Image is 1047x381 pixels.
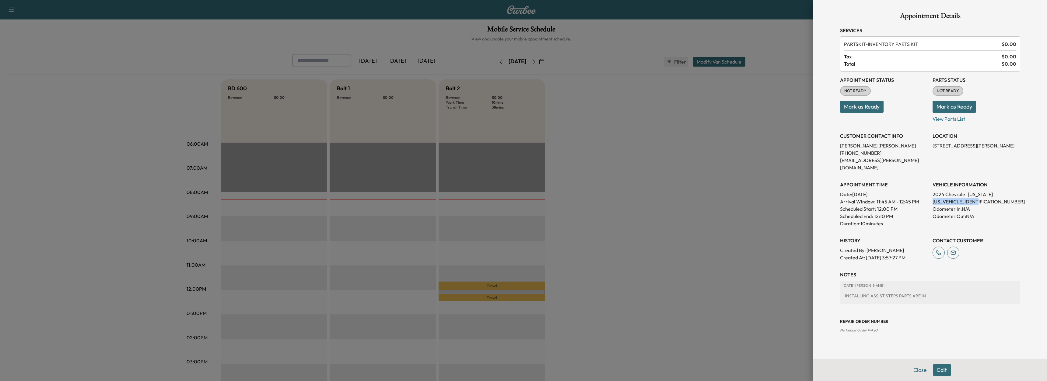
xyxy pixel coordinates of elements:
[909,364,931,376] button: Close
[877,205,898,213] p: 12:00 PM
[933,198,1020,205] p: [US_VEHICLE_IDENTIFICATION_NUMBER]
[840,142,928,149] p: [PERSON_NAME] [PERSON_NAME]
[840,271,1020,278] h3: NOTES
[933,205,1020,213] p: Odometer In: N/A
[1002,60,1016,68] span: $ 0.00
[844,60,1002,68] span: Total
[933,113,1020,123] p: View Parts List
[844,40,999,48] span: INVENTORY PARTS KIT
[840,101,884,113] button: Mark as Ready
[1002,53,1016,60] span: $ 0.00
[840,247,928,254] p: Created By : [PERSON_NAME]
[840,191,928,198] p: Date: [DATE]
[840,220,928,227] p: Duration: 10 minutes
[1002,40,1016,48] span: $ 0.00
[844,53,1002,60] span: Tax
[840,76,928,84] h3: Appointment Status
[840,213,873,220] p: Scheduled End:
[933,213,1020,220] p: Odometer Out: N/A
[840,157,928,171] p: [EMAIL_ADDRESS][PERSON_NAME][DOMAIN_NAME]
[842,290,1018,301] div: INSTALLING ASSIST STEPS PARTS ARE IN
[874,213,893,220] p: 12:10 PM
[840,328,877,332] span: No Repair Order linked
[933,142,1020,149] p: [STREET_ADDRESS][PERSON_NAME]
[840,149,928,157] p: [PHONE_NUMBER]
[933,132,1020,140] h3: LOCATION
[933,237,1020,244] h3: CONTACT CUSTOMER
[840,198,928,205] p: Arrival Window:
[840,12,1020,22] h1: Appointment Details
[840,205,876,213] p: Scheduled Start:
[840,254,928,261] p: Created At : [DATE] 3:57:27 PM
[933,181,1020,188] h3: VEHICLE INFORMATION
[933,364,951,376] button: Edit
[840,27,1020,34] h3: Services
[933,76,1020,84] h3: Parts Status
[840,318,1020,324] h3: Repair Order number
[842,283,1018,288] p: [DATE] | [PERSON_NAME]
[840,181,928,188] h3: APPOINTMENT TIME
[840,132,928,140] h3: CUSTOMER CONTACT INFO
[877,198,919,205] span: 11:45 AM - 12:45 PM
[933,191,1020,198] p: 2024 Chevrolet [US_STATE]
[933,101,976,113] button: Mark as Ready
[840,237,928,244] h3: History
[841,88,870,94] span: NOT READY
[933,88,963,94] span: NOT READY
